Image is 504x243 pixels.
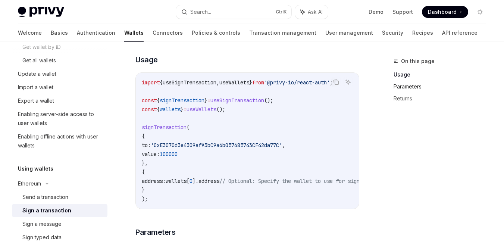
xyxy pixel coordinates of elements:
[142,160,148,166] span: },
[394,69,492,81] a: Usage
[18,7,64,17] img: light logo
[187,178,190,184] span: [
[18,83,53,92] div: Import a wallet
[276,9,287,15] span: Ctrl K
[422,6,468,18] a: Dashboard
[198,178,219,184] span: address
[12,130,107,152] a: Enabling offline actions with user wallets
[124,24,144,42] a: Wallets
[264,79,330,86] span: '@privy-io/react-auth'
[22,193,68,202] div: Send a transaction
[12,108,107,130] a: Enabling server-side access to user wallets
[153,24,183,42] a: Connectors
[142,178,166,184] span: address:
[142,169,145,175] span: {
[282,142,285,149] span: ,
[204,97,207,104] span: }
[192,24,240,42] a: Policies & controls
[157,106,160,113] span: {
[18,164,53,173] h5: Using wallets
[22,206,71,215] div: Sign a transaction
[219,79,249,86] span: useWallets
[394,81,492,93] a: Parameters
[160,106,181,113] span: wallets
[392,8,413,16] a: Support
[190,178,192,184] span: 0
[190,7,211,16] div: Search...
[18,69,56,78] div: Update a wallet
[343,77,353,87] button: Ask AI
[22,56,56,65] div: Get all wallets
[160,151,178,158] span: 100000
[369,8,384,16] a: Demo
[142,97,157,104] span: const
[252,79,264,86] span: from
[12,67,107,81] a: Update a wallet
[151,142,282,149] span: '0xE3070d3e4309afA3bC9a6b057685743CF42da77C'
[12,190,107,204] a: Send a transaction
[77,24,115,42] a: Authentication
[18,179,41,188] div: Ethereum
[135,227,175,237] span: Parameters
[325,24,373,42] a: User management
[18,110,103,128] div: Enabling server-side access to user wallets
[401,57,435,66] span: On this page
[18,132,103,150] div: Enabling offline actions with user wallets
[142,133,145,140] span: {
[181,106,184,113] span: }
[331,77,341,87] button: Copy the contents from the code block
[382,24,403,42] a: Security
[187,124,190,131] span: (
[142,142,151,149] span: to:
[428,8,457,16] span: Dashboard
[142,196,148,202] span: );
[12,54,107,67] a: Get all wallets
[12,94,107,108] a: Export a wallet
[12,217,107,231] a: Sign a message
[22,219,62,228] div: Sign a message
[249,24,316,42] a: Transaction management
[295,5,328,19] button: Ask AI
[394,93,492,105] a: Returns
[18,24,42,42] a: Welcome
[163,79,216,86] span: useSignTransaction
[216,106,225,113] span: ();
[249,79,252,86] span: }
[187,106,216,113] span: useWallets
[160,79,163,86] span: {
[12,204,107,217] a: Sign a transaction
[184,106,187,113] span: =
[192,178,198,184] span: ].
[160,97,204,104] span: signTransaction
[12,81,107,94] a: Import a wallet
[22,233,62,242] div: Sign typed data
[442,24,478,42] a: API reference
[330,79,333,86] span: ;
[142,151,160,158] span: value:
[216,79,219,86] span: ,
[142,124,187,131] span: signTransaction
[51,24,68,42] a: Basics
[210,97,264,104] span: useSignTransaction
[412,24,433,42] a: Recipes
[135,54,158,65] span: Usage
[18,96,54,105] div: Export a wallet
[142,79,160,86] span: import
[166,178,187,184] span: wallets
[264,97,273,104] span: ();
[142,187,145,193] span: }
[474,6,486,18] button: Toggle dark mode
[207,97,210,104] span: =
[308,8,323,16] span: Ask AI
[142,106,157,113] span: const
[176,5,292,19] button: Search...CtrlK
[157,97,160,104] span: {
